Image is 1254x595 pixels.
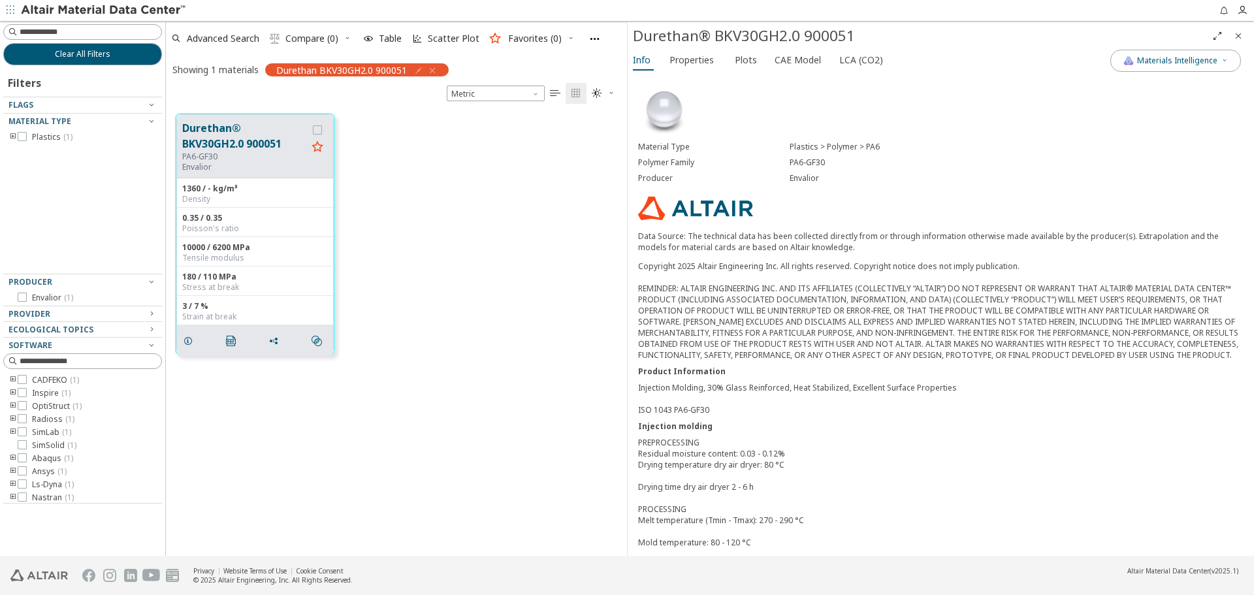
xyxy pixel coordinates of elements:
[57,466,67,477] span: ( 1 )
[8,276,52,287] span: Producer
[220,328,248,354] button: PDF Download
[193,575,353,585] div: © 2025 Altair Engineering, Inc. All Rights Reserved.
[8,132,18,142] i: toogle group
[8,324,93,335] span: Ecological Topics
[8,388,18,398] i: toogle group
[187,34,259,43] span: Advanced Search
[182,162,307,172] p: Envalior
[182,272,328,282] div: 180 / 110 MPa
[65,413,74,425] span: ( 1 )
[508,34,562,43] span: Favorites (0)
[638,84,690,137] img: Material Type Image
[32,293,73,303] span: Envalior
[3,306,162,322] button: Provider
[8,453,18,464] i: toogle group
[32,388,71,398] span: Inspire
[1110,50,1241,72] button: AI CopilotMaterials Intelligence
[182,194,328,204] div: Density
[638,197,753,220] img: Logo - Provider
[63,131,72,142] span: ( 1 )
[32,492,74,503] span: Nastran
[3,322,162,338] button: Ecological Topics
[65,479,74,490] span: ( 1 )
[638,366,1244,377] div: Product Information
[3,274,162,290] button: Producer
[64,453,73,464] span: ( 1 )
[70,374,79,385] span: ( 1 )
[1123,56,1134,66] img: AI Copilot
[177,328,204,354] button: Details
[669,50,714,71] span: Properties
[182,223,328,234] div: Poisson's ratio
[32,132,72,142] span: Plastics
[638,157,790,168] div: Polymer Family
[64,292,73,303] span: ( 1 )
[790,157,1244,168] div: PA6-GF30
[182,312,328,322] div: Strain at break
[447,86,545,101] span: Metric
[182,120,307,152] button: Durethan® BKV30GH2.0 900051
[428,34,479,43] span: Scatter Plot
[3,43,162,65] button: Clear All Filters
[223,566,287,575] a: Website Terms of Use
[638,261,1244,361] div: Copyright 2025 Altair Engineering Inc. All rights reserved. Copyright notice does not imply publi...
[379,34,402,43] span: Table
[270,33,280,44] i: 
[182,152,307,162] div: PA6-GF30
[8,479,18,490] i: toogle group
[312,336,322,346] i: 
[790,142,1244,152] div: Plastics > Polymer > PA6
[10,570,68,581] img: Altair Engineering
[735,50,757,71] span: Plots
[638,437,1244,548] div: PREPROCESSING Residual moisture content: 0.03 - 0.12% Drying temperature dry air dryer: 80 °C Dry...
[8,308,50,319] span: Provider
[8,466,18,477] i: toogle group
[3,114,162,129] button: Material Type
[571,88,581,99] i: 
[72,400,82,411] span: ( 1 )
[3,65,48,97] div: Filters
[32,466,67,477] span: Ansys
[8,401,18,411] i: toogle group
[8,340,52,351] span: Software
[8,414,18,425] i: toogle group
[296,566,344,575] a: Cookie Consent
[193,566,214,575] a: Privacy
[638,382,1244,415] div: Injection Molding, 30% Glass Reinforced, Heat Stabilized, Excellent Surface Properties ISO 1043 P...
[166,104,627,556] div: grid
[32,479,74,490] span: Ls-Dyna
[638,421,1244,432] div: Injection molding
[276,64,407,76] span: Durethan BKV30GH2.0 900051
[182,213,328,223] div: 0.35 / 0.35
[1207,25,1228,46] button: Full Screen
[8,116,71,127] span: Material Type
[32,414,74,425] span: Radioss
[638,173,790,184] div: Producer
[306,328,333,354] button: Similar search
[32,401,82,411] span: OptiStruct
[1137,56,1217,66] span: Materials Intelligence
[1228,25,1249,46] button: Close
[32,375,79,385] span: CADFEKO
[65,492,74,503] span: ( 1 )
[3,338,162,353] button: Software
[566,83,587,104] button: Tile View
[285,34,338,43] span: Compare (0)
[638,231,1244,253] p: Data Source: The technical data has been collected directly from or through information otherwise...
[592,88,602,99] i: 
[839,50,883,71] span: LCA (CO2)
[550,88,560,99] i: 
[32,440,76,451] span: SimSolid
[1127,566,1238,575] div: (v2025.1)
[182,301,328,312] div: 3 / 7 %
[8,427,18,438] i: toogle group
[182,282,328,293] div: Stress at break
[1127,566,1210,575] span: Altair Material Data Center
[62,426,71,438] span: ( 1 )
[21,4,187,17] img: Altair Material Data Center
[633,50,651,71] span: Info
[263,328,290,354] button: Share
[61,387,71,398] span: ( 1 )
[32,427,71,438] span: SimLab
[638,142,790,152] div: Material Type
